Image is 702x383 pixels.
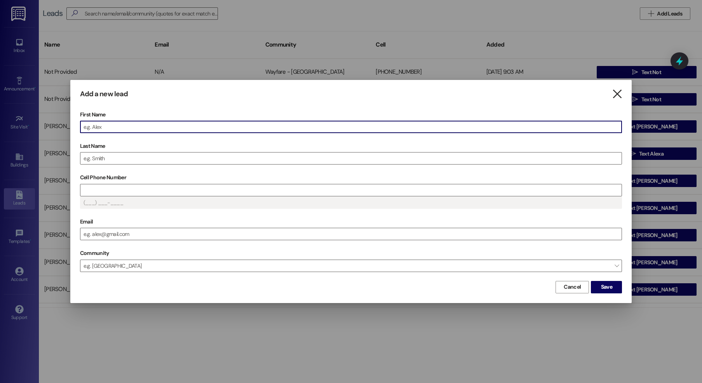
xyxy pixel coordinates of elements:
label: Cell Phone Number [80,172,622,184]
span: e.g. [GEOGRAPHIC_DATA] [80,260,622,272]
button: Save [591,281,622,293]
span: Cancel [564,283,581,291]
label: Community [80,247,109,259]
input: e.g. Smith [80,153,622,164]
label: First Name [80,109,622,121]
span: Save [601,283,612,291]
input: e.g. Alex [80,121,622,133]
label: Email [80,216,622,228]
label: Last Name [80,140,622,152]
button: Cancel [556,281,589,293]
i:  [612,90,622,98]
h3: Add a new lead [80,90,128,99]
input: e.g. alex@gmail.com [80,228,622,240]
